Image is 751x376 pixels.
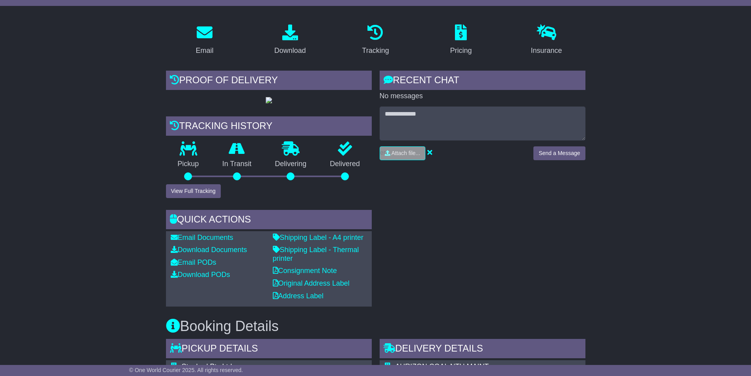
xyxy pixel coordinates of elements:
[526,22,567,59] a: Insurance
[171,271,230,279] a: Download PODs
[171,258,216,266] a: Email PODs
[273,267,337,275] a: Consignment Note
[166,318,585,334] h3: Booking Details
[357,22,394,59] a: Tracking
[533,146,585,160] button: Send a Message
[129,367,243,373] span: © One World Courier 2025. All rights reserved.
[445,22,477,59] a: Pricing
[166,184,221,198] button: View Full Tracking
[166,160,211,168] p: Pickup
[196,45,213,56] div: Email
[171,246,247,254] a: Download Documents
[166,210,372,231] div: Quick Actions
[269,22,311,59] a: Download
[273,234,363,241] a: Shipping Label - A4 printer
[395,363,489,370] span: AURIZON COAL NTH MAINT
[273,279,350,287] a: Original Address Label
[171,234,233,241] a: Email Documents
[190,22,218,59] a: Email
[211,160,263,168] p: In Transit
[380,71,585,92] div: RECENT CHAT
[166,116,372,138] div: Tracking history
[531,45,562,56] div: Insurance
[266,97,272,103] img: GetPodImage
[450,45,472,56] div: Pricing
[274,45,306,56] div: Download
[166,339,372,360] div: Pickup Details
[273,292,324,300] a: Address Label
[182,363,232,370] span: Steelrod Pty Ltd
[362,45,389,56] div: Tracking
[166,71,372,92] div: Proof of Delivery
[263,160,319,168] p: Delivering
[273,246,359,262] a: Shipping Label - Thermal printer
[380,339,585,360] div: Delivery Details
[380,92,585,101] p: No messages
[318,160,372,168] p: Delivered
